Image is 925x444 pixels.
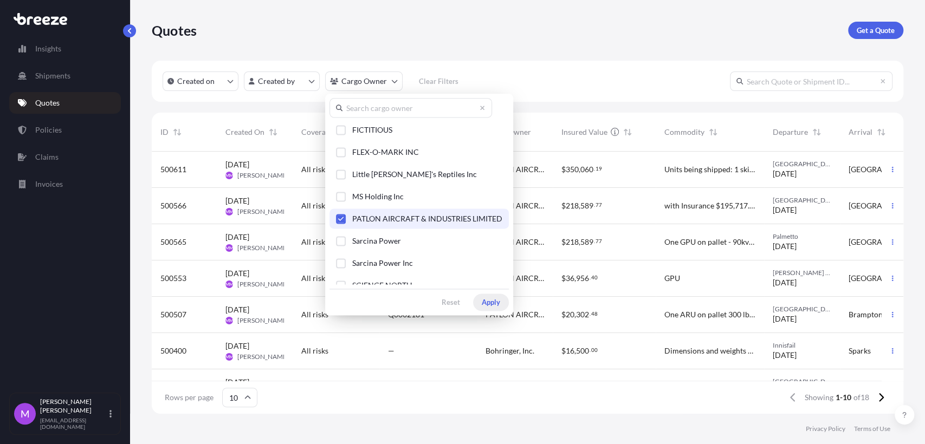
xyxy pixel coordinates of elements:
[352,280,412,291] span: SCIENCE NORTH
[329,231,509,251] button: Sarcina Power
[433,293,469,311] button: Reset
[352,236,401,246] span: Sarcina Power
[329,253,509,273] button: Sarcina Power Inc
[325,94,513,315] div: cargoOwner Filter options
[482,297,500,308] p: Apply
[442,297,460,308] p: Reset
[329,122,509,284] div: Select Option
[352,191,404,202] span: MS Holding Inc
[329,164,509,184] button: Little [PERSON_NAME]'s Reptiles Inc
[329,208,509,228] button: PATLON AIRCRAFT & INDUSTRIES LIMITED
[352,213,502,224] span: PATLON AIRCRAFT & INDUSTRIES LIMITED
[329,142,509,162] button: FLEX-O-MARK INC
[352,147,419,158] span: FLEX-O-MARK INC
[329,275,509,295] button: SCIENCE NORTH
[352,258,413,269] span: Sarcina Power Inc
[329,98,492,117] input: Search cargo owner
[473,293,509,311] button: Apply
[352,125,392,135] span: FICTITIOUS
[329,120,509,140] button: FICTITIOUS
[352,169,477,180] span: Little [PERSON_NAME]'s Reptiles Inc
[329,186,509,206] button: MS Holding Inc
